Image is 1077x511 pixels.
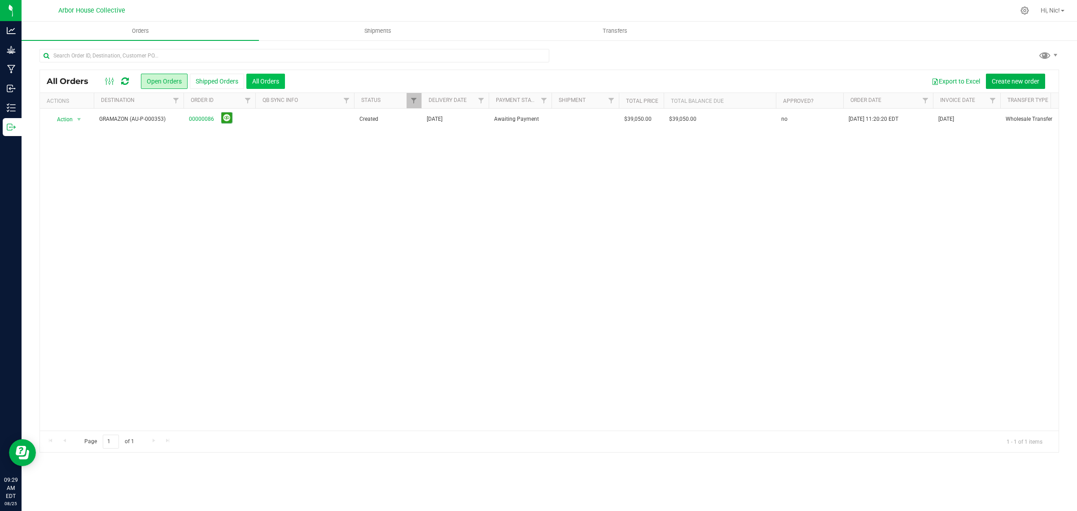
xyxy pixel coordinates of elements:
inline-svg: Grow [7,45,16,54]
a: Shipments [259,22,496,40]
span: Awaiting Payment [494,115,546,123]
span: Created [359,115,416,123]
th: Total Balance Due [664,93,776,109]
a: Transfer Type [1007,97,1048,103]
a: Shipment [559,97,586,103]
span: Hi, Nic! [1041,7,1060,14]
span: [DATE] [938,115,954,123]
button: All Orders [246,74,285,89]
span: GRAMAZON (AU-P-000353) [99,115,178,123]
span: Wholesale Transfer [1006,115,1062,123]
a: 00000086 [189,115,214,123]
input: Search Order ID, Destination, Customer PO... [39,49,549,62]
inline-svg: Analytics [7,26,16,35]
a: Orders [22,22,259,40]
span: [DATE] 11:20:20 EDT [849,115,898,123]
span: 1 - 1 of 1 items [999,435,1050,448]
span: Create new order [992,78,1039,85]
inline-svg: Inbound [7,84,16,93]
button: Create new order [986,74,1045,89]
span: select [74,113,85,126]
a: Filter [474,93,489,108]
span: Action [49,113,73,126]
span: no [781,115,788,123]
span: Orders [120,27,161,35]
button: Open Orders [141,74,188,89]
span: $39,050.00 [624,115,652,123]
span: Page of 1 [77,435,141,449]
a: Status [361,97,381,103]
span: $39,050.00 [669,115,696,123]
button: Export to Excel [926,74,986,89]
div: Actions [47,98,90,104]
a: Delivery Date [429,97,467,103]
span: Transfers [591,27,639,35]
div: Manage settings [1019,6,1030,15]
inline-svg: Manufacturing [7,65,16,74]
a: Transfers [496,22,734,40]
span: Shipments [352,27,403,35]
inline-svg: Inventory [7,103,16,112]
a: Filter [407,93,421,108]
span: All Orders [47,76,97,86]
a: Total Price [626,98,658,104]
a: QB Sync Info [263,97,298,103]
button: Shipped Orders [190,74,244,89]
a: Filter [604,93,619,108]
a: Approved? [783,98,814,104]
span: [DATE] [427,115,442,123]
iframe: Resource center [9,439,36,466]
input: 1 [103,435,119,449]
p: 08/25 [4,500,18,507]
span: Arbor House Collective [58,7,125,14]
inline-svg: Outbound [7,123,16,132]
a: Filter [169,93,184,108]
a: Filter [339,93,354,108]
a: Payment Status [496,97,541,103]
a: Filter [985,93,1000,108]
a: Filter [537,93,552,108]
a: Invoice Date [940,97,975,103]
a: Filter [241,93,255,108]
a: Destination [101,97,135,103]
a: Filter [918,93,933,108]
a: Order Date [850,97,881,103]
a: Order ID [191,97,214,103]
p: 09:29 AM EDT [4,476,18,500]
